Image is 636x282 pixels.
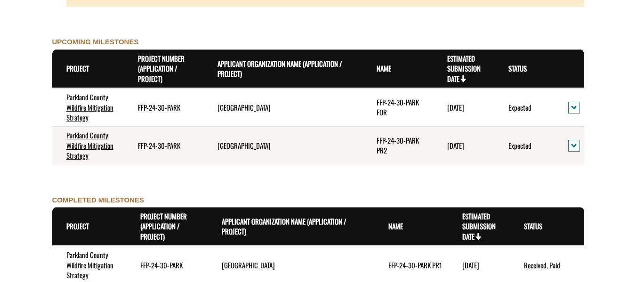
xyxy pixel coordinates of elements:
a: Status [508,63,527,73]
div: --- [2,75,9,85]
a: Applicant Organization Name (Application / Project) [217,58,342,79]
button: action menu [568,140,580,152]
a: Parkland County Wildfire Mitigation Strategy [66,92,113,122]
td: action menu [554,127,584,165]
time: [DATE] [447,102,464,113]
div: --- [2,11,9,21]
a: Name [388,221,403,231]
td: Parkland County Wildfire Mitigation Strategy [52,88,124,127]
td: 10/30/2025 [433,127,494,165]
time: [DATE] [462,260,479,270]
td: action menu [554,88,584,127]
a: Applicant Organization Name (Application / Project) [222,216,346,236]
a: Name [377,63,391,73]
td: FFP-24-30-PARK PR2 [362,127,433,165]
label: Final Reporting Template File [2,32,75,42]
a: Estimated Submission Date [462,211,496,242]
a: Status [524,221,542,231]
td: FFP-24-30-PARK [124,127,203,165]
td: FFP-24-30-PARK FOR [362,88,433,127]
label: UPCOMING MILESTONES [52,37,139,47]
div: --- [2,43,9,53]
a: Parkland County Wildfire Mitigation Strategy [66,130,113,161]
td: Parkland County Wildfire Mitigation Strategy [52,127,124,165]
time: [DATE] [447,140,464,151]
a: Project [66,63,89,73]
a: Project Number (Application / Project) [138,53,185,84]
th: Actions [554,49,584,88]
a: Project Number (Application / Project) [140,211,187,242]
a: Estimated Submission Date [447,53,481,84]
a: Project [66,221,89,231]
td: Expected [494,127,555,165]
td: Parkland County [203,127,362,165]
td: 12/30/2025 [433,88,494,127]
td: Expected [494,88,555,127]
label: COMPLETED MILESTONES [52,195,145,205]
label: File field for users to download amendment request template [2,64,56,74]
td: Parkland County [203,88,362,127]
td: FFP-24-30-PARK [124,88,203,127]
button: action menu [568,102,580,113]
